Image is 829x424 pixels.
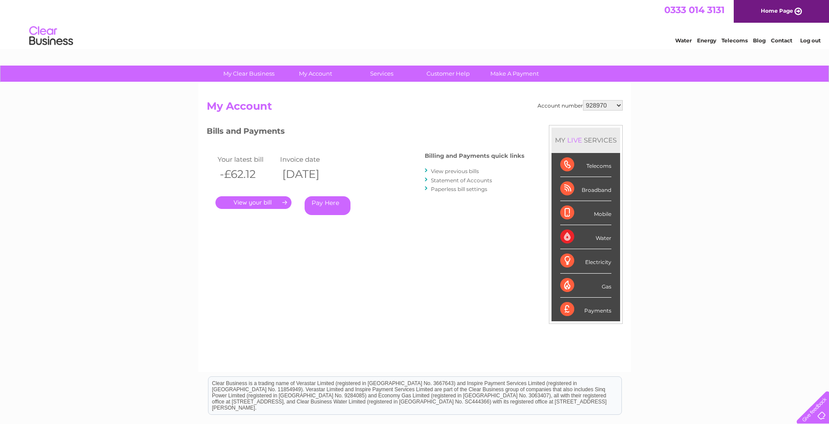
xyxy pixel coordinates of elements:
[215,153,278,165] td: Your latest bill
[431,186,487,192] a: Paperless bill settings
[208,5,621,42] div: Clear Business is a trading name of Verastar Limited (registered in [GEOGRAPHIC_DATA] No. 3667643...
[753,37,766,44] a: Blog
[425,153,524,159] h4: Billing and Payments quick links
[697,37,716,44] a: Energy
[552,128,620,153] div: MY SERVICES
[346,66,418,82] a: Services
[560,249,611,273] div: Electricity
[213,66,285,82] a: My Clear Business
[771,37,792,44] a: Contact
[305,196,350,215] a: Pay Here
[721,37,748,44] a: Telecoms
[560,298,611,321] div: Payments
[479,66,551,82] a: Make A Payment
[431,168,479,174] a: View previous bills
[675,37,692,44] a: Water
[431,177,492,184] a: Statement of Accounts
[565,136,584,144] div: LIVE
[800,37,821,44] a: Log out
[279,66,351,82] a: My Account
[560,177,611,201] div: Broadband
[560,153,611,177] div: Telecoms
[207,125,524,140] h3: Bills and Payments
[278,153,341,165] td: Invoice date
[278,165,341,183] th: [DATE]
[560,274,611,298] div: Gas
[29,23,73,49] img: logo.png
[664,4,725,15] a: 0333 014 3131
[412,66,484,82] a: Customer Help
[560,201,611,225] div: Mobile
[560,225,611,249] div: Water
[215,196,291,209] a: .
[207,100,623,117] h2: My Account
[538,100,623,111] div: Account number
[215,165,278,183] th: -£62.12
